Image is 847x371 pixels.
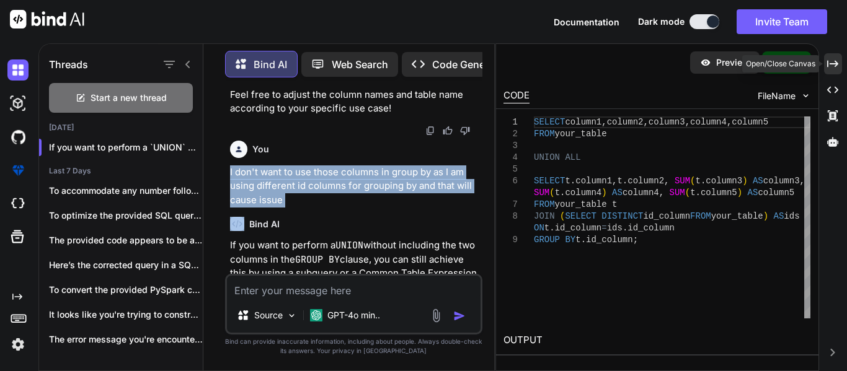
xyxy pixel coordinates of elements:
[623,176,627,186] span: .
[690,117,727,127] span: column4
[612,188,623,198] span: AS
[643,211,690,221] span: id_column
[607,117,644,127] span: column2
[335,239,363,251] code: UNION
[534,188,549,198] span: SUM
[534,235,560,245] span: GROUP
[310,309,322,321] img: GPT-4o mini
[555,188,560,198] span: t
[727,117,732,127] span: ,
[7,334,29,355] img: settings
[49,141,203,154] p: If you want to perform a `UNION` without...
[763,211,768,221] span: )
[555,199,618,209] span: your_table t
[784,211,799,221] span: ids
[460,126,470,136] img: dislike
[286,310,297,321] img: Pick Models
[49,333,203,346] p: The error message you're encountering indicates that...
[643,117,648,127] span: ,
[534,129,555,139] span: FROM
[623,188,659,198] span: column4
[758,90,796,102] span: FileName
[716,56,750,69] p: Preview
[560,188,565,198] span: .
[575,176,612,186] span: column1
[701,176,706,186] span: .
[225,337,482,356] p: Bind can provide inaccurate information, including about people. Always double-check its answers....
[39,123,203,133] h2: [DATE]
[432,57,507,72] p: Code Generator
[555,129,607,139] span: your_table
[425,126,435,136] img: copy
[503,211,518,222] div: 8
[7,160,29,181] img: premium
[685,188,690,198] span: (
[534,211,555,221] span: JOIN
[254,57,287,72] p: Bind AI
[49,57,88,72] h1: Threads
[560,211,565,221] span: (
[737,188,742,198] span: )
[601,188,606,198] span: )
[638,15,685,28] span: Dark mode
[503,140,518,152] div: 3
[230,165,480,207] p: I don't want to use those columns in group by as I am using different id columns for grouping by ...
[570,176,575,186] span: .
[659,188,664,198] span: ,
[565,152,580,162] span: ALL
[685,117,690,127] span: ,
[503,234,518,246] div: 9
[49,284,203,296] p: To convert the provided PySpark code to...
[701,188,737,198] span: column5
[581,235,586,245] span: .
[700,57,711,68] img: preview
[758,188,794,198] span: column5
[664,176,669,186] span: ,
[549,223,554,233] span: .
[503,175,518,187] div: 6
[254,309,283,321] p: Source
[534,199,555,209] span: FROM
[565,235,575,245] span: BY
[534,117,565,127] span: SELECT
[617,176,622,186] span: t
[586,235,633,245] span: id_column
[706,176,742,186] span: column3
[230,238,480,308] p: If you want to perform a without including the two columns in the clause, you can still achieve t...
[554,17,619,27] span: Documentation
[429,308,443,323] img: attachment
[503,164,518,175] div: 5
[737,9,827,34] button: Invite Team
[627,176,664,186] span: column2
[7,59,29,81] img: darkChat
[748,188,758,198] span: AS
[327,309,380,321] p: GPT-4o min..
[627,223,675,233] span: id_column
[534,223,544,233] span: ON
[800,176,805,186] span: ,
[534,152,560,162] span: UNION
[696,188,701,198] span: .
[453,310,466,322] img: icon
[565,117,601,127] span: column1
[249,218,280,230] h6: Bind AI
[544,223,549,233] span: t
[675,176,690,186] span: SUM
[534,176,565,186] span: SELECT
[496,326,818,355] h2: OUTPUT
[565,176,570,186] span: t
[252,143,269,155] h6: You
[39,166,203,176] h2: Last 7 Days
[49,209,203,222] p: To optimize the provided SQL query while...
[607,223,623,233] span: ids
[555,223,602,233] span: id_column
[7,93,29,114] img: darkAi-studio
[49,185,203,197] p: To accommodate any number followed by either...
[549,188,554,198] span: (
[7,126,29,147] img: githubDark
[575,235,580,245] span: t
[503,116,518,128] div: 1
[332,57,388,72] p: Web Search
[742,176,747,186] span: )
[554,15,619,28] button: Documentation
